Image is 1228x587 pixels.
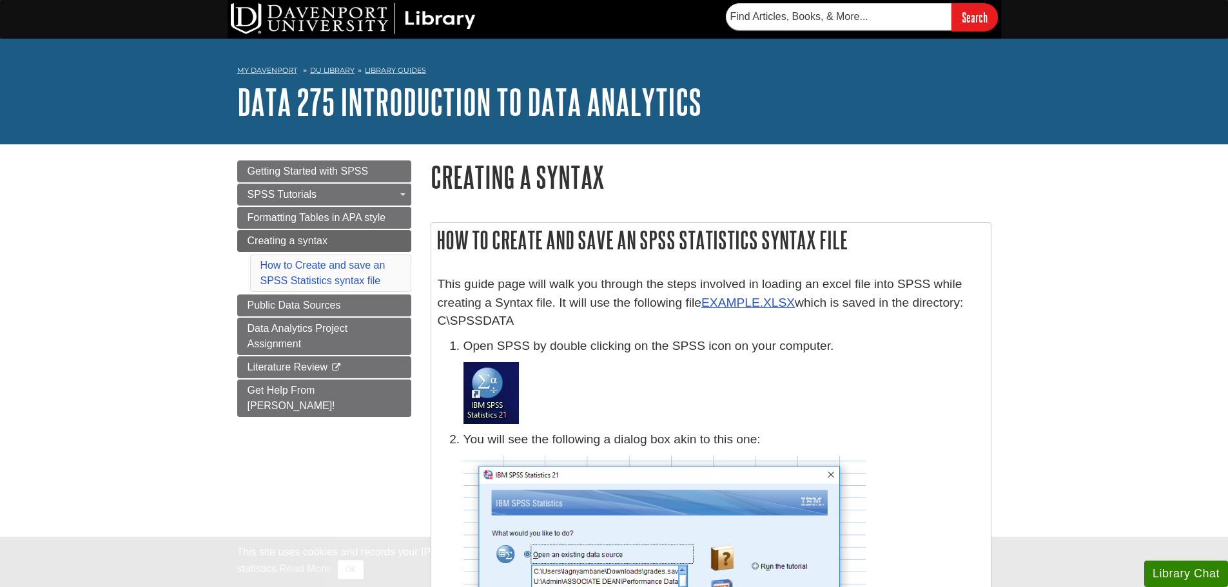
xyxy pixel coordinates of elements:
input: Search [951,3,998,31]
p: You will see the following a dialog box akin to this one: [463,430,984,449]
p: Open SPSS by double clicking on the SPSS icon on your computer. [463,337,984,356]
img: DU Library [231,3,476,34]
a: EXAMPLE.XLSX [701,296,795,309]
a: My Davenport [237,65,297,76]
p: This guide page will walk you through the steps involved in loading an excel file into SPSS while... [438,275,984,331]
h1: Creating a syntax [431,160,991,193]
a: DU Library [310,66,355,75]
a: Getting Started with SPSS [237,160,411,182]
div: Guide Page Menu [237,160,411,417]
input: Find Articles, Books, & More... [726,3,951,30]
form: Searches DU Library's articles, books, and more [726,3,998,31]
a: Read More [279,563,330,574]
span: SPSS Tutorials [248,189,317,200]
div: This site uses cookies and records your IP address for usage statistics. Additionally, we use Goo... [237,544,991,579]
a: Formatting Tables in APA style [237,207,411,229]
span: Literature Review [248,361,328,372]
a: Data Analytics Project Assignment [237,318,411,355]
span: Getting Started with SPSS [248,166,369,177]
h2: How to Create and save an SPSS Statistics syntax file [431,223,991,257]
a: Get Help From [PERSON_NAME]! [237,380,411,417]
a: Literature Review [237,356,411,378]
a: How to Create and save an SPSS Statistics syntax file [260,260,385,286]
span: Data Analytics Project Assignment [248,323,348,349]
span: Public Data Sources [248,300,341,311]
span: Get Help From [PERSON_NAME]! [248,385,335,411]
button: Library Chat [1144,561,1228,587]
button: Close [338,560,363,579]
a: DATA 275 Introduction to Data Analytics [237,82,701,122]
a: Creating a syntax [237,230,411,252]
span: Creating a syntax [248,235,328,246]
a: SPSS Tutorials [237,184,411,206]
a: Public Data Sources [237,294,411,316]
a: Library Guides [365,66,426,75]
img: TNbN1ZaVzneu1-AfXZvsVgQYR-ozol2BVRmGNj2OYp_mktaU2pJrdpfLgkvaqNNNdnv86JY5f9vRKB6OS7-yUW7El55wW-BX9... [463,362,519,424]
nav: breadcrumb [237,62,991,82]
i: This link opens in a new window [330,363,341,372]
span: Formatting Tables in APA style [248,212,386,223]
